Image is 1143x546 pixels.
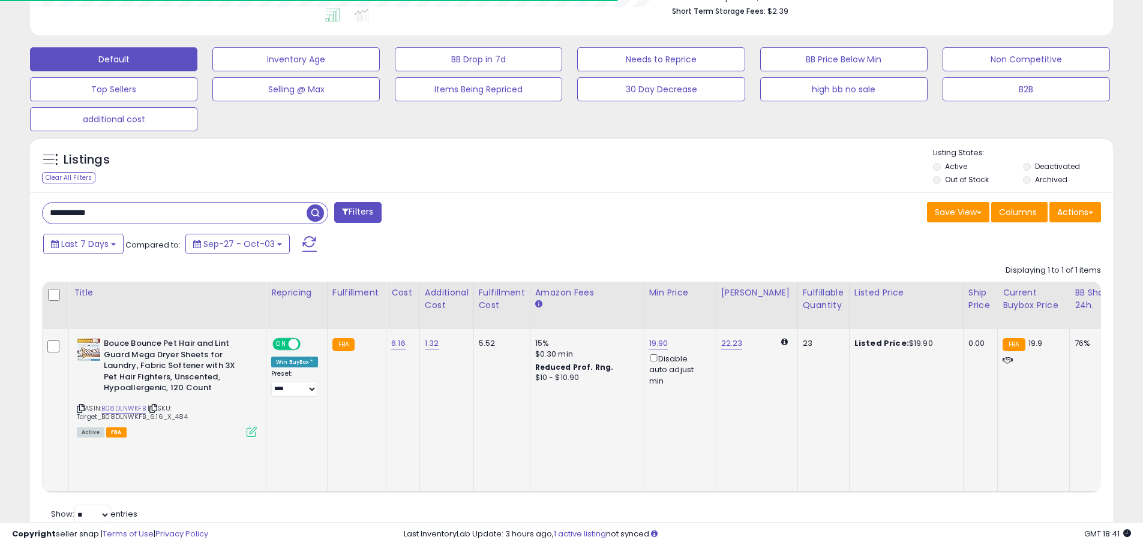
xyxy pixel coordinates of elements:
[64,152,110,168] h5: Listings
[51,508,137,520] span: Show: entries
[30,47,197,71] button: Default
[77,338,257,436] div: ASIN:
[927,202,989,222] button: Save View
[299,339,318,349] span: OFF
[404,529,1131,540] div: Last InventoryLab Update: 3 hours ago, not synced.
[61,238,109,250] span: Last 7 Days
[649,286,711,299] div: Min Price
[767,5,788,17] span: $2.39
[854,337,909,349] b: Listed Price:
[12,528,56,539] strong: Copyright
[104,338,250,397] b: Bouce Bounce Pet Hair and Lint Guard Mega Dryer Sheets for Laundry, Fabric Softener with 3X Pet H...
[30,77,197,101] button: Top Sellers
[577,77,745,101] button: 30 Day Decrease
[554,528,606,539] a: 1 active listing
[1084,528,1131,539] span: 2025-10-11 18:41 GMT
[425,337,439,349] a: 1.32
[101,403,146,414] a: B08DLNWKFB
[535,373,635,383] div: $10 - $10.90
[803,286,844,312] div: Fulfillable Quantity
[271,286,322,299] div: Repricing
[274,339,289,349] span: ON
[271,357,318,367] div: Win BuyBox *
[721,286,793,299] div: [PERSON_NAME]
[649,352,707,387] div: Disable auto adjust min
[74,286,261,299] div: Title
[672,6,766,16] b: Short Term Storage Fees:
[1049,202,1101,222] button: Actions
[212,77,380,101] button: Selling @ Max
[999,206,1037,218] span: Columns
[103,528,154,539] a: Terms of Use
[535,338,635,349] div: 15%
[1006,265,1101,276] div: Displaying 1 to 1 of 1 items
[203,238,275,250] span: Sep-27 - Oct-03
[391,286,415,299] div: Cost
[945,174,989,185] label: Out of Stock
[332,338,355,351] small: FBA
[1003,338,1025,351] small: FBA
[395,77,562,101] button: Items Being Repriced
[933,147,1113,159] p: Listing States:
[1003,286,1064,312] div: Current Buybox Price
[77,403,188,421] span: | SKU: Target_B08DLNWKFB_6.16_X_484
[968,338,988,349] div: 0.00
[854,338,954,349] div: $19.90
[391,337,406,349] a: 6.16
[535,299,542,310] small: Amazon Fees.
[77,427,104,438] span: All listings currently available for purchase on Amazon
[577,47,745,71] button: Needs to Reprice
[760,77,928,101] button: high bb no sale
[1035,161,1080,171] label: Deactivated
[649,337,668,349] a: 19.90
[479,286,525,312] div: Fulfillment Cost
[43,234,124,254] button: Last 7 Days
[1075,338,1114,349] div: 76%
[42,172,95,183] div: Clear All Filters
[803,338,840,349] div: 23
[155,528,208,539] a: Privacy Policy
[77,338,101,362] img: 51kXX3EJB0L._SL40_.jpg
[271,370,318,397] div: Preset:
[991,202,1048,222] button: Columns
[1028,337,1043,349] span: 19.9
[721,337,743,349] a: 22.23
[30,107,197,131] button: additional cost
[945,161,967,171] label: Active
[106,427,127,438] span: FBA
[854,286,958,299] div: Listed Price
[943,47,1110,71] button: Non Competitive
[1075,286,1118,312] div: BB Share 24h.
[395,47,562,71] button: BB Drop in 7d
[968,286,992,312] div: Ship Price
[1035,174,1067,185] label: Archived
[12,529,208,540] div: seller snap | |
[425,286,469,312] div: Additional Cost
[212,47,380,71] button: Inventory Age
[535,362,614,372] b: Reduced Prof. Rng.
[535,349,635,360] div: $0.30 min
[479,338,521,349] div: 5.52
[334,202,381,223] button: Filters
[760,47,928,71] button: BB Price Below Min
[125,239,181,251] span: Compared to:
[332,286,381,299] div: Fulfillment
[943,77,1110,101] button: B2B
[185,234,290,254] button: Sep-27 - Oct-03
[535,286,639,299] div: Amazon Fees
